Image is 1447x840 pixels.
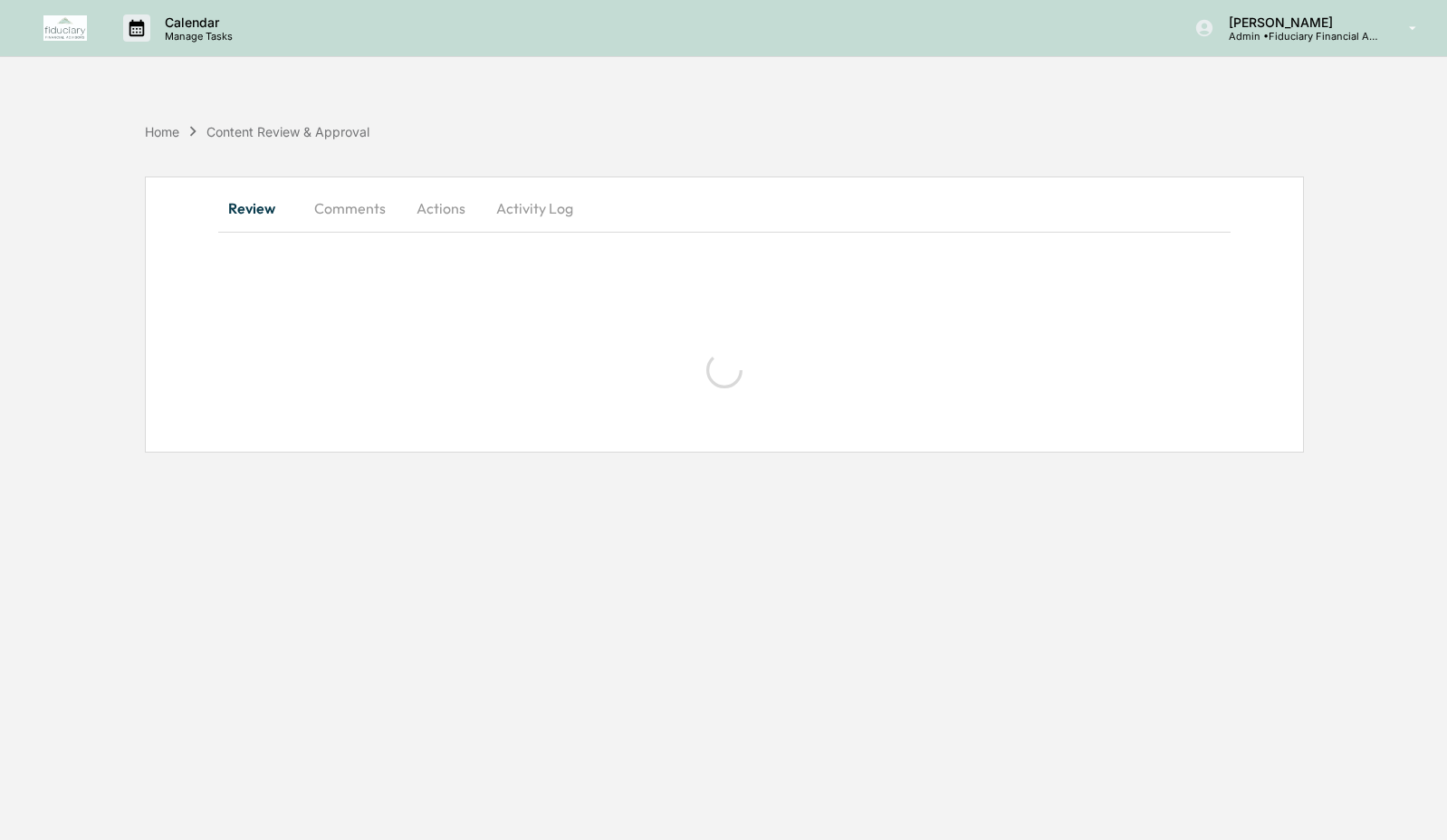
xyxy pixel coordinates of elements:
[43,15,87,41] img: logo
[482,186,588,230] button: Activity Log
[206,124,369,139] div: Content Review & Approval
[1214,14,1383,30] p: [PERSON_NAME]
[145,124,179,139] div: Home
[1214,30,1383,43] p: Admin • Fiduciary Financial Advisors
[400,186,482,230] button: Actions
[150,30,242,43] p: Manage Tasks
[218,186,300,230] button: Review
[218,186,1231,230] div: secondary tabs example
[150,14,242,30] p: Calendar
[300,186,400,230] button: Comments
